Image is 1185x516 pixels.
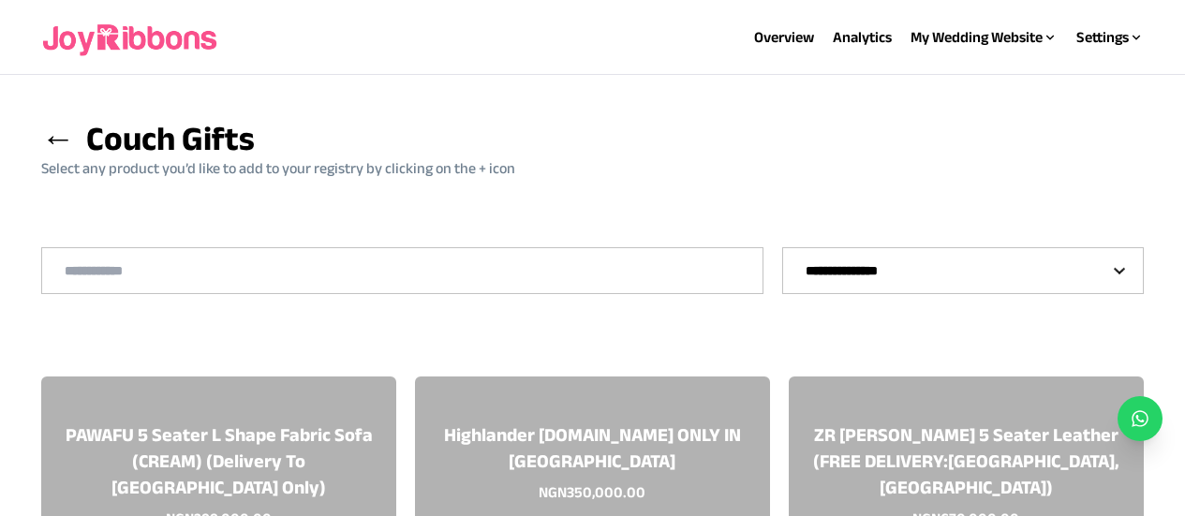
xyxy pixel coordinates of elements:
[833,29,892,45] a: Analytics
[539,474,645,504] p: NGN 350,000.00
[434,421,751,474] h3: Highlander [DOMAIN_NAME] ONLY IN [GEOGRAPHIC_DATA]
[754,29,814,45] a: Overview
[41,7,221,67] img: joyribbons
[41,120,75,156] span: ←
[41,120,515,157] h3: Couch Gifts
[41,157,515,180] p: Select any product you’d like to add to your registry by clicking on the + icon
[807,421,1125,500] h3: ZR [PERSON_NAME] 5 Seater Leather (FREE DELIVERY:[GEOGRAPHIC_DATA], [GEOGRAPHIC_DATA])
[60,421,378,500] h3: PAWAFU 5 Seater L Shape Fabric Sofa (CREAM) (Delivery To [GEOGRAPHIC_DATA] Only)
[911,26,1058,49] div: My Wedding Website
[1076,26,1144,49] div: Settings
